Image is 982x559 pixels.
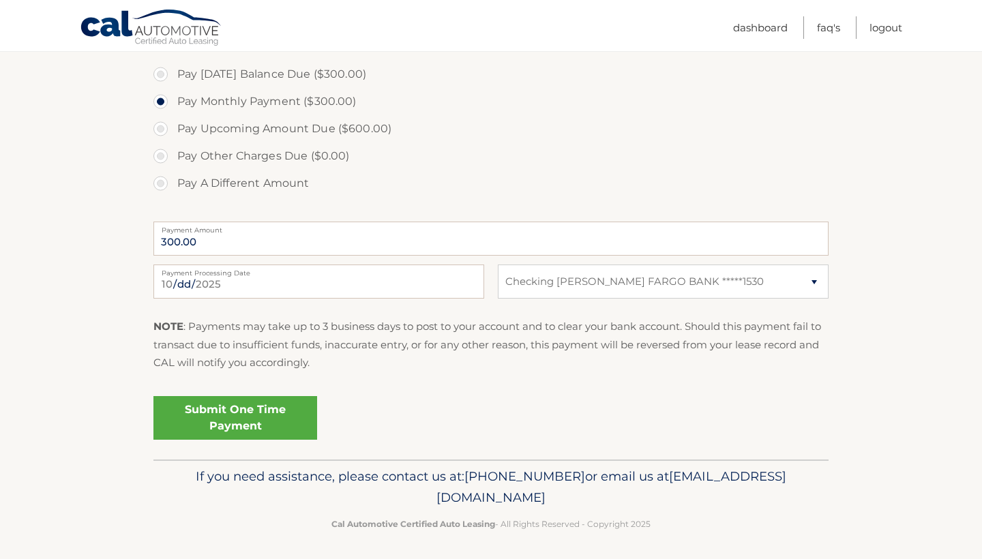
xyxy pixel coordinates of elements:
[869,16,902,39] a: Logout
[153,318,829,372] p: : Payments may take up to 3 business days to post to your account and to clear your bank account....
[817,16,840,39] a: FAQ's
[162,517,820,531] p: - All Rights Reserved - Copyright 2025
[153,88,829,115] label: Pay Monthly Payment ($300.00)
[153,265,484,275] label: Payment Processing Date
[153,142,829,170] label: Pay Other Charges Due ($0.00)
[464,468,585,484] span: [PHONE_NUMBER]
[153,265,484,299] input: Payment Date
[331,519,495,529] strong: Cal Automotive Certified Auto Leasing
[162,466,820,509] p: If you need assistance, please contact us at: or email us at
[80,9,223,48] a: Cal Automotive
[153,170,829,197] label: Pay A Different Amount
[153,115,829,142] label: Pay Upcoming Amount Due ($600.00)
[153,222,829,256] input: Payment Amount
[153,396,317,440] a: Submit One Time Payment
[733,16,788,39] a: Dashboard
[153,320,183,333] strong: NOTE
[153,222,829,232] label: Payment Amount
[153,61,829,88] label: Pay [DATE] Balance Due ($300.00)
